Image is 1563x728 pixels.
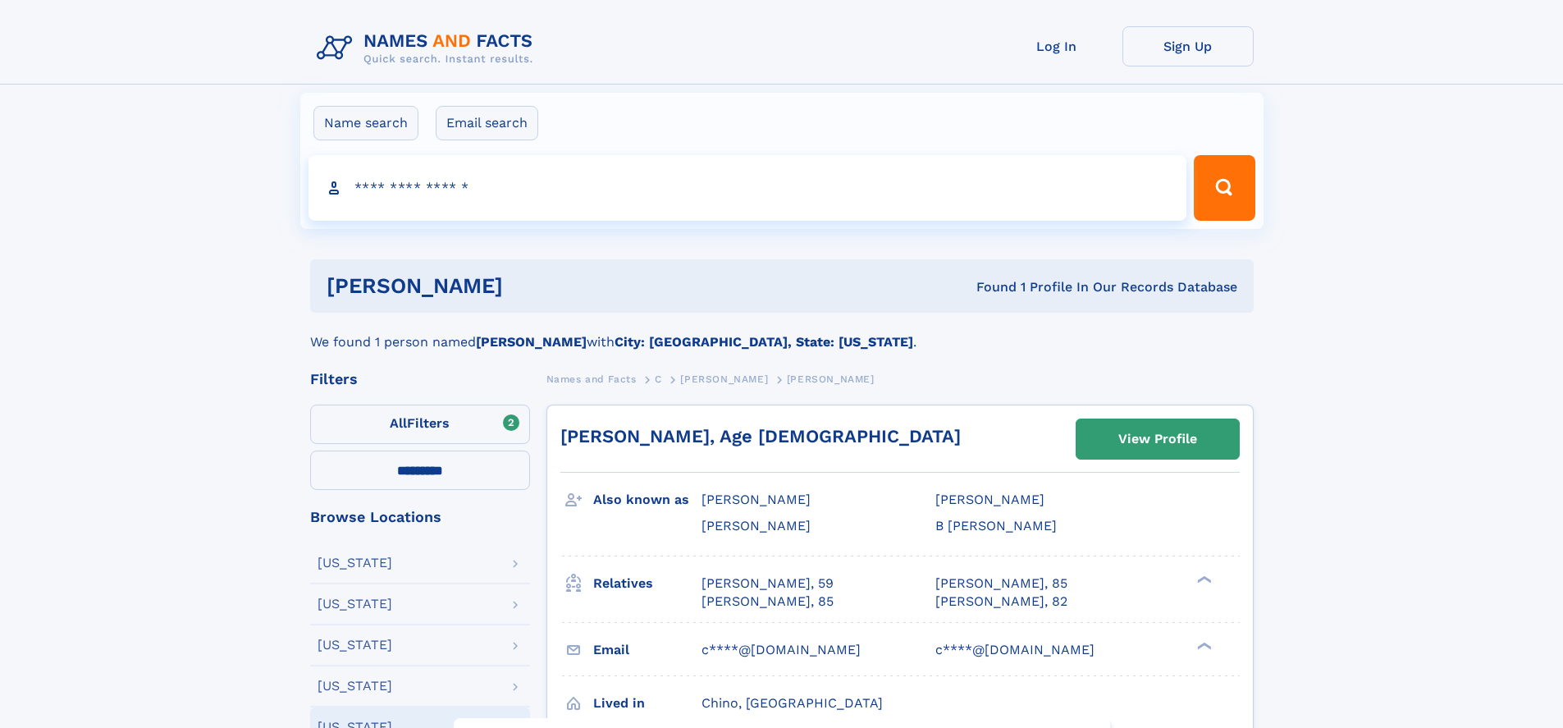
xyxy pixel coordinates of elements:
a: Log In [991,26,1122,66]
span: [PERSON_NAME] [702,492,811,507]
span: [PERSON_NAME] [935,492,1044,507]
h3: Lived in [593,689,702,717]
div: ❯ [1193,640,1213,651]
span: Chino, [GEOGRAPHIC_DATA] [702,695,883,711]
a: Sign Up [1122,26,1254,66]
span: B [PERSON_NAME] [935,518,1057,533]
a: [PERSON_NAME] [680,369,768,389]
div: [US_STATE] [318,556,392,570]
span: [PERSON_NAME] [702,518,811,533]
a: [PERSON_NAME], 59 [702,575,834,593]
div: We found 1 person named with . [310,313,1254,352]
div: Filters [310,372,530,387]
a: [PERSON_NAME], 82 [935,593,1067,611]
a: View Profile [1076,419,1239,459]
span: [PERSON_NAME] [787,373,875,385]
div: [US_STATE] [318,598,392,611]
h3: Also known as [593,486,702,514]
img: Logo Names and Facts [310,26,546,71]
div: [US_STATE] [318,639,392,652]
span: [PERSON_NAME] [680,373,768,385]
h1: [PERSON_NAME] [327,276,740,296]
label: Name search [313,106,418,140]
div: View Profile [1118,420,1197,458]
span: All [390,415,407,431]
div: Browse Locations [310,510,530,524]
h3: Relatives [593,570,702,598]
b: City: [GEOGRAPHIC_DATA], State: [US_STATE] [615,334,913,350]
div: [US_STATE] [318,680,392,693]
label: Email search [436,106,538,140]
a: Names and Facts [546,369,637,389]
a: [PERSON_NAME], 85 [702,593,834,611]
div: ❯ [1193,574,1213,584]
b: [PERSON_NAME] [476,334,587,350]
input: search input [308,155,1187,221]
div: Found 1 Profile In Our Records Database [739,278,1237,296]
h3: Email [593,636,702,664]
label: Filters [310,405,530,444]
button: Search Button [1194,155,1255,221]
a: C [655,369,662,389]
a: [PERSON_NAME], 85 [935,575,1067,593]
span: C [655,373,662,385]
a: [PERSON_NAME], Age [DEMOGRAPHIC_DATA] [560,426,961,446]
